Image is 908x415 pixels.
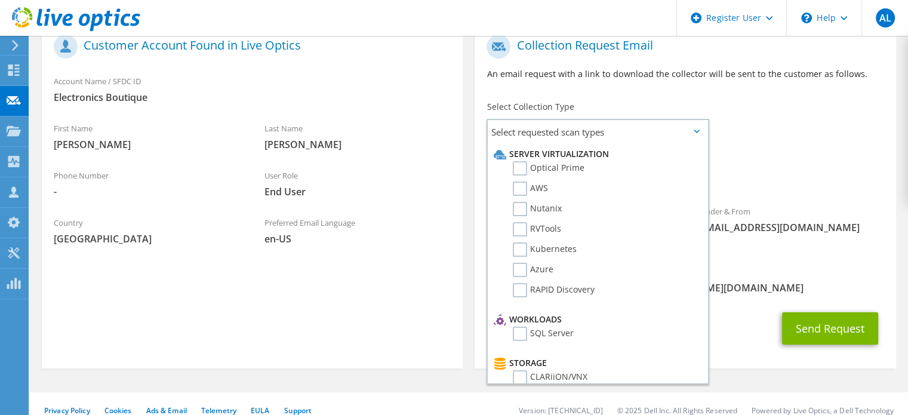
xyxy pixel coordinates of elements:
[253,116,463,157] div: Last Name
[42,116,253,157] div: First Name
[54,91,451,104] span: Electronics Boutique
[513,161,584,176] label: Optical Prime
[685,199,896,240] div: Sender & From
[487,101,574,113] label: Select Collection Type
[42,163,253,204] div: Phone Number
[264,138,451,151] span: [PERSON_NAME]
[54,185,241,198] span: -
[488,120,707,144] span: Select requested scan types
[475,199,685,253] div: To
[54,35,445,59] h1: Customer Account Found in Live Optics
[487,35,878,59] h1: Collection Request Email
[876,8,895,27] span: AL
[475,149,895,193] div: Requested Collections
[54,232,241,245] span: [GEOGRAPHIC_DATA]
[491,147,701,161] li: Server Virtualization
[253,163,463,204] div: User Role
[782,312,878,345] button: Send Request
[801,13,812,23] svg: \n
[491,312,701,327] li: Workloads
[513,202,562,216] label: Nutanix
[264,185,451,198] span: End User
[42,210,253,251] div: Country
[54,138,241,151] span: [PERSON_NAME]
[253,210,463,251] div: Preferred Email Language
[697,221,884,234] span: [EMAIL_ADDRESS][DOMAIN_NAME]
[513,182,548,196] label: AWS
[513,242,577,257] label: Kubernetes
[475,259,895,300] div: CC & Reply To
[513,327,574,341] label: SQL Server
[487,67,884,81] p: An email request with a link to download the collector will be sent to the customer as follows.
[513,370,587,385] label: CLARiiON/VNX
[513,263,553,277] label: Azure
[491,356,701,370] li: Storage
[42,69,463,110] div: Account Name / SFDC ID
[513,222,561,236] label: RVTools
[513,283,595,297] label: RAPID Discovery
[264,232,451,245] span: en-US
